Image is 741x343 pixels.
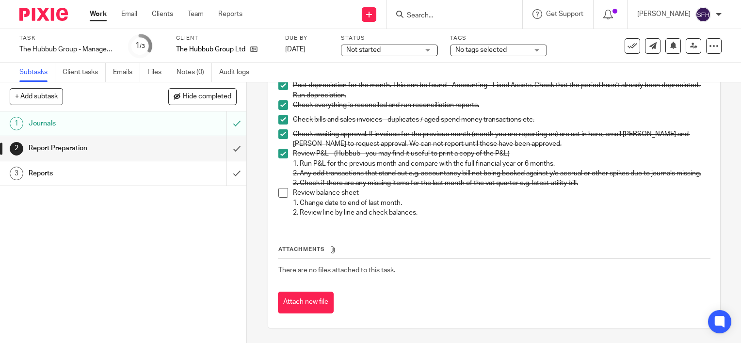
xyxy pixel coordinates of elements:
p: 1. Run P&L for the previous month and compare with the full financial year or 6 months. [293,159,710,169]
p: 2. Check if there are any missing items for the last month of the vat quarter e.g. latest utility... [293,178,710,188]
label: Client [176,34,273,42]
label: Status [341,34,438,42]
a: Emails [113,63,140,82]
button: + Add subtask [10,88,63,105]
h1: Journals [29,116,154,131]
a: Subtasks [19,63,55,82]
p: Post depreciation for the month. This can be found - Accounting - Fixed Assets. Check that the pe... [293,80,710,100]
a: Reports [218,9,242,19]
span: Get Support [546,11,583,17]
a: Client tasks [63,63,106,82]
button: Hide completed [168,88,237,105]
a: Audit logs [219,63,257,82]
a: Files [147,63,169,82]
button: Attach new file [278,292,334,313]
p: Check everything is reconciled and run reconciliation reports. [293,100,710,110]
span: No tags selected [455,47,507,53]
img: svg%3E [695,7,711,22]
a: Email [121,9,137,19]
p: Review balance sheet [293,188,710,198]
p: Review P&L - (Hubbub - you may find it useful to print a copy of the P&L) [293,149,710,158]
p: Check bills and sales invoices - duplicates / aged spend money transactions etc. [293,115,710,125]
span: Hide completed [183,93,231,101]
div: 1 [10,117,23,130]
label: Due by [285,34,329,42]
div: 3 [10,167,23,180]
span: [DATE] [285,46,306,53]
h1: Report Preparation [29,141,154,156]
small: /3 [140,44,145,49]
p: Check awaiting approval. If invoices for the previous month (month you are reporting on) are sat ... [293,129,710,149]
a: Notes (0) [177,63,212,82]
a: Clients [152,9,173,19]
span: Attachments [278,247,325,252]
a: Team [188,9,204,19]
p: The Hubbub Group Ltd [176,45,245,54]
label: Tags [450,34,547,42]
span: There are no files attached to this task. [278,267,395,274]
a: Work [90,9,107,19]
p: 2. Review line by line and check balances. [293,208,710,218]
p: 2. Any odd transactions that stand out e.g. accountancy bill not being booked against y/e accrual... [293,169,710,178]
div: 2 [10,142,23,156]
span: Not started [346,47,381,53]
input: Search [406,12,493,20]
label: Task [19,34,116,42]
img: Pixie [19,8,68,21]
p: [PERSON_NAME] [637,9,691,19]
h1: Reports [29,166,154,181]
p: 1. Change date to end of last month. [293,198,710,208]
div: 1 [135,40,145,51]
div: The Hubbub Group - Management Accounts [19,45,116,54]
